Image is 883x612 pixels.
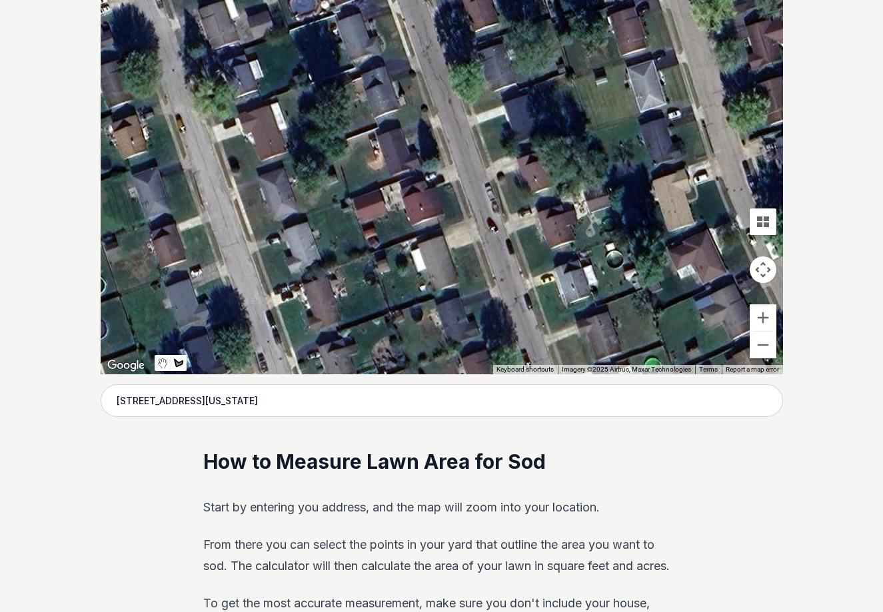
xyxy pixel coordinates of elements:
[750,304,776,331] button: Zoom in
[496,365,554,374] button: Keyboard shortcuts
[203,449,680,475] h2: How to Measure Lawn Area for Sod
[562,366,691,373] span: Imagery ©2025 Airbus, Maxar Technologies
[750,332,776,358] button: Zoom out
[726,366,779,373] a: Report a map error
[104,357,148,374] a: Open this area in Google Maps (opens a new window)
[203,534,680,577] p: From there you can select the points in your yard that outline the area you want to sod. The calc...
[699,366,718,373] a: Terms (opens in new tab)
[750,256,776,283] button: Map camera controls
[101,384,783,418] input: Enter your address to get started
[203,497,680,518] p: Start by entering you address, and the map will zoom into your location.
[104,357,148,374] img: Google
[171,355,187,371] button: Draw a shape
[750,208,776,235] button: Tilt map
[155,355,171,371] button: Stop drawing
